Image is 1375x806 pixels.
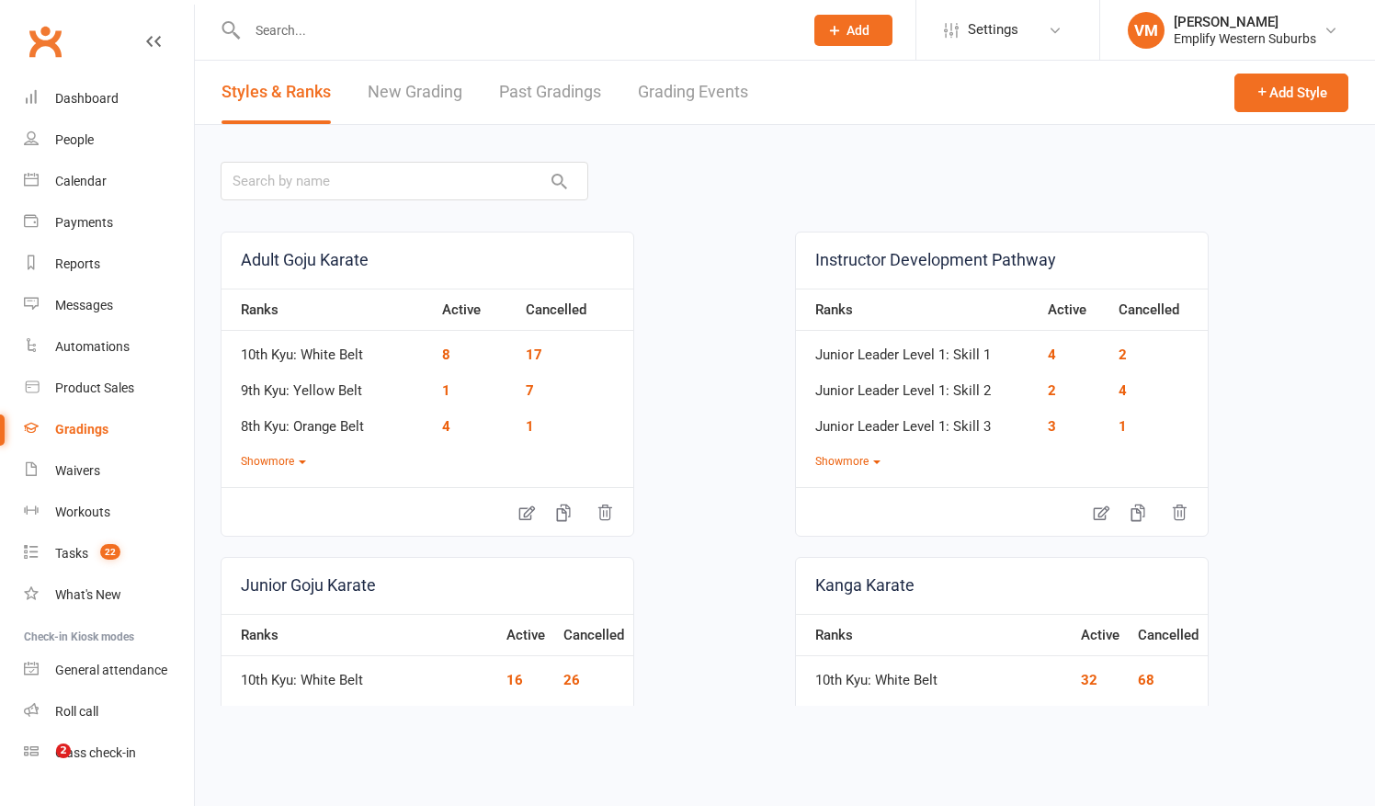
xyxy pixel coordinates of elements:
button: Add Style [1234,74,1348,112]
th: Active [1039,289,1109,331]
a: Styles & Ranks [222,61,331,124]
button: Add [814,15,892,46]
a: 1 [442,382,450,399]
span: Settings [968,9,1018,51]
a: Product Sales [24,368,194,409]
a: 2 [1119,346,1127,363]
div: Payments [55,215,113,230]
a: Gradings [24,409,194,450]
td: 9th Kyu: Half Yellow Belt [222,692,497,728]
th: Cancelled [554,614,633,656]
div: Class check-in [55,745,136,760]
a: Dashboard [24,78,194,119]
td: 9th [PERSON_NAME]: White Belt Yellow Stripe [796,692,1072,750]
div: Dashboard [55,91,119,106]
th: Active [433,289,517,331]
a: 4 [442,418,450,435]
a: 3 [1048,418,1056,435]
div: Calendar [55,174,107,188]
a: Class kiosk mode [24,732,194,774]
div: Messages [55,298,113,312]
span: 22 [100,544,120,560]
a: 17 [526,346,542,363]
input: Search by name [221,162,588,200]
div: Waivers [55,463,100,478]
a: Instructor Development Pathway [796,233,1208,289]
a: Reports [24,244,194,285]
a: 68 [1138,672,1154,688]
td: Junior Leader Level 1: Skill 3 [796,403,1039,438]
a: What's New [24,574,194,616]
input: Search... [242,17,790,43]
a: Calendar [24,161,194,202]
div: Reports [55,256,100,271]
div: Automations [55,339,130,354]
button: Showmore [241,453,306,471]
div: VM [1128,12,1165,49]
div: Emplify Western Suburbs [1174,30,1316,47]
a: 32 [1081,672,1097,688]
div: Product Sales [55,380,134,395]
th: Active [497,614,554,656]
a: Junior Goju Karate [222,558,633,614]
a: 4 [1048,346,1056,363]
th: Cancelled [1109,289,1208,331]
a: Past Gradings [499,61,601,124]
th: Cancelled [1129,614,1208,656]
button: Showmore [815,453,881,471]
div: Gradings [55,422,108,437]
th: Cancelled [517,289,633,331]
a: New Grading [368,61,462,124]
a: Kanga Karate [796,558,1208,614]
a: General attendance kiosk mode [24,650,194,691]
a: Clubworx [22,18,68,64]
a: Waivers [24,450,194,492]
a: Grading Events [638,61,748,124]
td: 9th Kyu: Yellow Belt [222,367,433,403]
td: 10th Kyu: White Belt [796,656,1072,692]
span: Add [847,23,869,38]
a: 16 [506,672,523,688]
td: Junior Leader Level 1: Skill 2 [796,367,1039,403]
a: Tasks 22 [24,533,194,574]
div: Workouts [55,505,110,519]
div: General attendance [55,663,167,677]
div: What's New [55,587,121,602]
a: 8 [442,346,450,363]
span: 2 [56,744,71,758]
td: Junior Leader Level 1: Skill 1 [796,331,1039,367]
td: 8th Kyu: Orange Belt [222,403,433,438]
a: 7 [526,382,534,399]
a: Workouts [24,492,194,533]
th: Ranks [796,614,1072,656]
a: 4 [1119,382,1127,399]
a: 2 [1048,382,1056,399]
a: 1 [526,418,534,435]
th: Ranks [222,614,497,656]
div: Tasks [55,546,88,561]
td: 10th Kyu: White Belt [222,331,433,367]
a: Adult Goju Karate [222,233,633,289]
a: Automations [24,326,194,368]
a: Roll call [24,691,194,732]
th: Active [1072,614,1129,656]
a: Payments [24,202,194,244]
div: [PERSON_NAME] [1174,14,1316,30]
div: People [55,132,94,147]
a: 26 [563,672,580,688]
td: 10th Kyu: White Belt [222,656,497,692]
div: Roll call [55,704,98,719]
th: Ranks [796,289,1039,331]
th: Ranks [222,289,433,331]
iframe: Intercom live chat [18,744,62,788]
a: Messages [24,285,194,326]
a: People [24,119,194,161]
a: 1 [1119,418,1127,435]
